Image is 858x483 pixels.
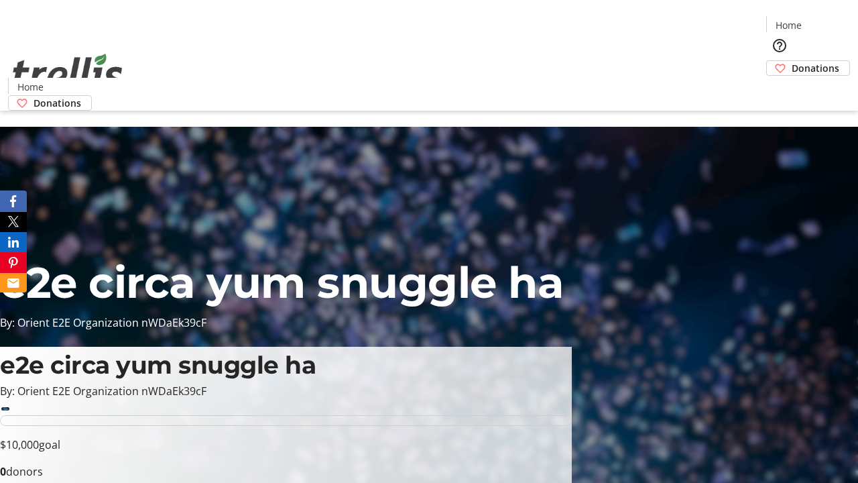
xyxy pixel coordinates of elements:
span: Home [776,18,802,32]
img: Orient E2E Organization nWDaEk39cF's Logo [8,39,127,106]
a: Home [767,18,810,32]
a: Donations [766,60,850,76]
a: Home [9,80,52,94]
span: Donations [792,61,839,75]
a: Donations [8,95,92,111]
span: Donations [34,96,81,110]
span: Home [17,80,44,94]
button: Cart [766,76,793,103]
button: Help [766,32,793,59]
